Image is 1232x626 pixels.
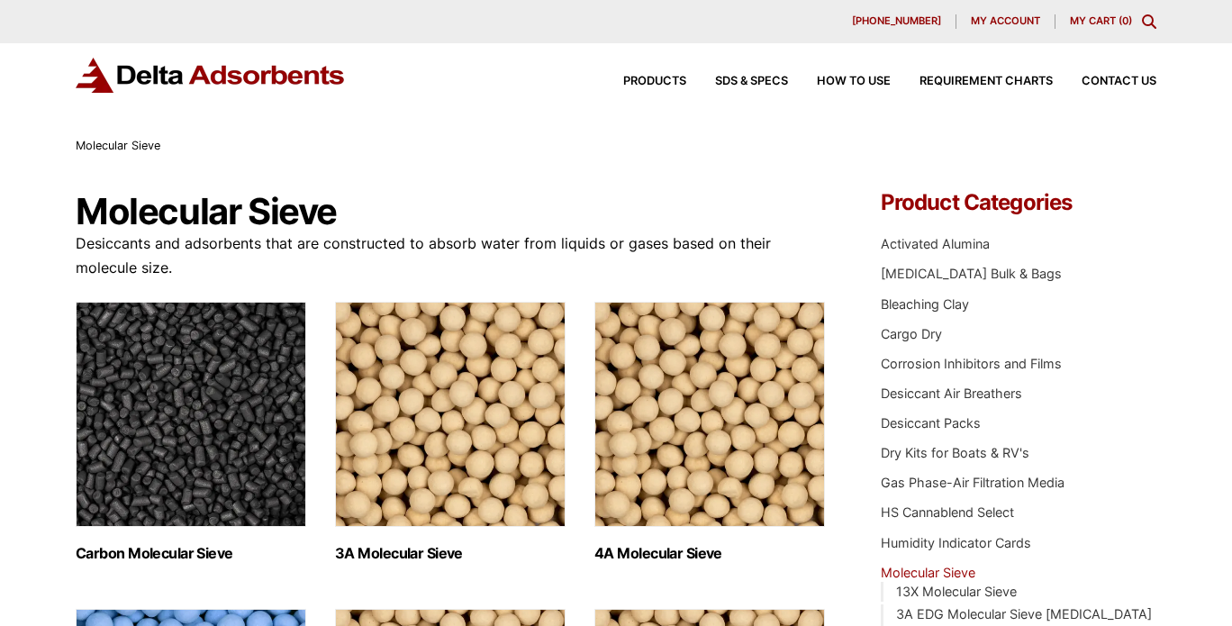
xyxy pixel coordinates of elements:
[623,76,686,87] span: Products
[1122,14,1128,27] span: 0
[881,415,981,431] a: Desiccant Packs
[335,302,566,527] img: 3A Molecular Sieve
[76,139,160,152] span: Molecular Sieve
[881,266,1062,281] a: [MEDICAL_DATA] Bulk & Bags
[76,302,306,562] a: Visit product category Carbon Molecular Sieve
[1142,14,1156,29] div: Toggle Modal Content
[594,76,686,87] a: Products
[715,76,788,87] span: SDS & SPECS
[956,14,1055,29] a: My account
[852,16,941,26] span: [PHONE_NUMBER]
[335,302,566,562] a: Visit product category 3A Molecular Sieve
[594,302,825,562] a: Visit product category 4A Molecular Sieve
[881,296,969,312] a: Bleaching Clay
[896,584,1017,599] a: 13X Molecular Sieve
[919,76,1053,87] span: Requirement Charts
[971,16,1040,26] span: My account
[817,76,891,87] span: How to Use
[76,231,827,280] p: Desiccants and adsorbents that are constructed to absorb water from liquids or gases based on the...
[594,302,825,527] img: 4A Molecular Sieve
[881,326,942,341] a: Cargo Dry
[1082,76,1156,87] span: Contact Us
[881,504,1014,520] a: HS Cannablend Select
[686,76,788,87] a: SDS & SPECS
[76,545,306,562] h2: Carbon Molecular Sieve
[881,445,1029,460] a: Dry Kits for Boats & RV's
[881,386,1022,401] a: Desiccant Air Breathers
[881,565,975,580] a: Molecular Sieve
[891,76,1053,87] a: Requirement Charts
[76,302,306,527] img: Carbon Molecular Sieve
[335,545,566,562] h2: 3A Molecular Sieve
[881,475,1064,490] a: Gas Phase-Air Filtration Media
[76,58,346,93] img: Delta Adsorbents
[881,192,1156,213] h4: Product Categories
[881,535,1031,550] a: Humidity Indicator Cards
[594,545,825,562] h2: 4A Molecular Sieve
[788,76,891,87] a: How to Use
[838,14,956,29] a: [PHONE_NUMBER]
[1053,76,1156,87] a: Contact Us
[76,192,827,231] h1: Molecular Sieve
[881,236,990,251] a: Activated Alumina
[881,356,1062,371] a: Corrosion Inhibitors and Films
[1070,14,1132,27] a: My Cart (0)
